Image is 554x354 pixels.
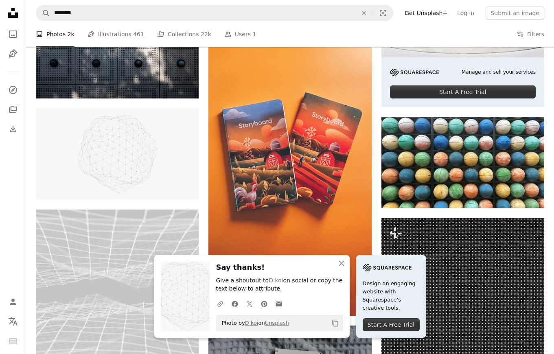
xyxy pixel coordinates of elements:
[5,82,21,98] a: Explore
[5,294,21,310] a: Log in / Sign up
[242,295,257,312] a: Share on Twitter
[36,5,50,21] button: Search Unsplash
[88,21,144,47] a: Illustrations 461
[133,30,144,39] span: 461
[486,7,544,20] button: Submit an image
[381,117,544,208] img: a rack of basketballs with different colors on them
[356,255,426,338] a: Design an engaging website with Squarespace’s creative tools.Start A Free Trial
[245,320,258,326] a: D koi
[452,7,479,20] a: Log in
[381,159,544,166] a: a rack of basketballs with different colors on them
[517,21,544,47] button: Filters
[5,5,21,23] a: Home — Unsplash
[363,318,420,331] div: Start A Free Trial
[400,7,452,20] a: Get Unsplash+
[462,69,536,76] span: Manage and sell your services
[328,316,342,330] button: Copy to clipboard
[218,317,289,330] span: Photo by on
[269,277,283,284] a: D koi
[228,295,242,312] a: Share on Facebook
[5,46,21,62] a: Illustrations
[390,85,536,98] div: Start A Free Trial
[157,21,211,47] a: Collections 22k
[5,333,21,349] button: Menu
[253,30,256,39] span: 1
[272,295,286,312] a: Share over email
[5,101,21,118] a: Collections
[36,40,199,48] a: A wall with a bunch of holes in it
[208,167,371,175] a: red and blue card on brown wooden table
[216,277,343,293] p: Give a shoutout to on social or copy the text below to attribute.
[208,26,371,316] img: red and blue card on brown wooden table
[36,5,393,21] form: Find visuals sitewide
[36,287,199,295] a: a white and grey striped surface
[36,108,199,200] img: a white sphere with a black background
[5,313,21,330] button: Language
[355,5,373,21] button: Clear
[5,26,21,42] a: Photos
[363,280,420,312] span: Design an engaging website with Squarespace’s creative tools.
[373,5,393,21] button: Visual search
[381,316,544,323] a: a black and white background with small white dots
[257,295,272,312] a: Share on Pinterest
[224,21,256,47] a: Users 1
[363,262,412,274] img: file-1705255347840-230a6ab5bca9image
[390,69,439,76] img: file-1705255347840-230a6ab5bca9image
[216,262,343,273] h3: Say thanks!
[36,150,199,157] a: a white sphere with a black background
[201,30,211,39] span: 22k
[5,121,21,137] a: Download History
[265,320,289,326] a: Unsplash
